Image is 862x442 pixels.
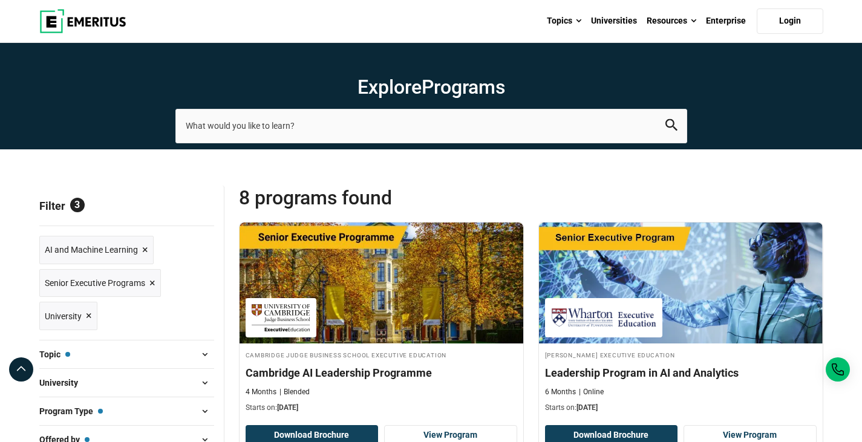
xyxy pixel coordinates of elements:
[39,302,97,330] a: University ×
[539,223,823,343] img: Leadership Program in AI and Analytics | Online AI and Machine Learning Course
[246,365,517,380] h4: Cambridge AI Leadership Programme
[246,403,517,413] p: Starts on:
[246,387,276,397] p: 4 Months
[239,186,531,210] span: 8 Programs found
[240,223,523,343] img: Cambridge AI Leadership Programme | Online AI and Machine Learning Course
[39,269,161,297] a: Senior Executive Programs ×
[545,387,576,397] p: 6 Months
[45,243,138,256] span: AI and Machine Learning
[45,310,82,323] span: University
[45,276,145,290] span: Senior Executive Programs
[39,374,214,392] button: University
[757,8,823,34] a: Login
[240,223,523,420] a: AI and Machine Learning Course by Cambridge Judge Business School Executive Education - September...
[175,75,687,99] h1: Explore
[665,119,678,133] button: search
[177,200,214,215] a: Reset all
[246,349,517,360] h4: Cambridge Judge Business School Executive Education
[551,304,656,331] img: Wharton Executive Education
[545,403,817,413] p: Starts on:
[39,348,70,361] span: Topic
[422,76,505,99] span: Programs
[39,405,103,418] span: Program Type
[252,304,310,331] img: Cambridge Judge Business School Executive Education
[175,109,687,143] input: search-page
[665,122,678,134] a: search
[277,403,298,412] span: [DATE]
[545,365,817,380] h4: Leadership Program in AI and Analytics
[579,387,604,397] p: Online
[142,241,148,259] span: ×
[539,223,823,420] a: AI and Machine Learning Course by Wharton Executive Education - September 25, 2025 Wharton Execut...
[279,387,310,397] p: Blended
[39,345,214,363] button: Topic
[39,186,214,226] p: Filter
[86,307,92,325] span: ×
[545,349,817,360] h4: [PERSON_NAME] Executive Education
[39,402,214,420] button: Program Type
[149,275,155,292] span: ×
[39,376,88,389] span: University
[576,403,598,412] span: [DATE]
[39,236,154,264] a: AI and Machine Learning ×
[70,198,85,212] span: 3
